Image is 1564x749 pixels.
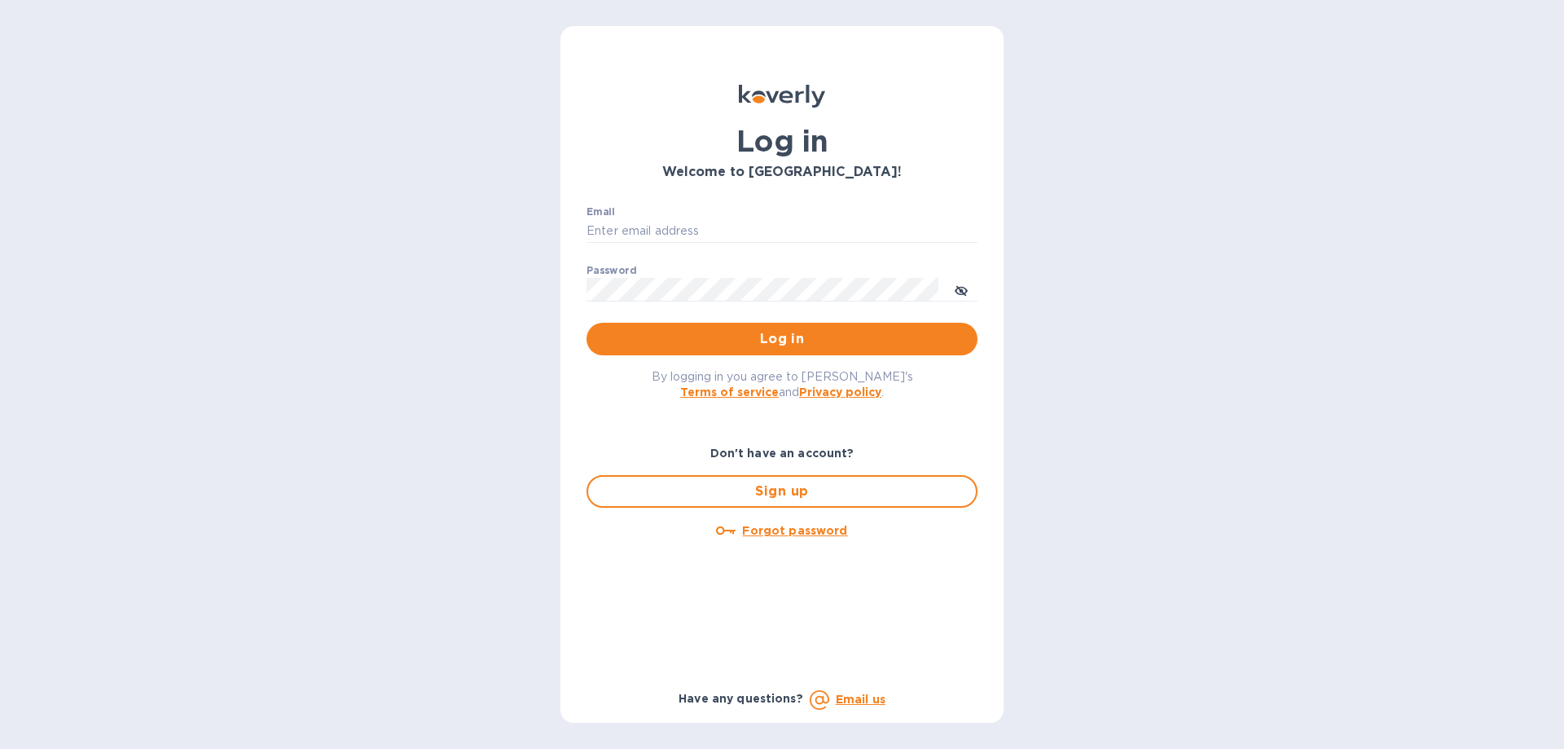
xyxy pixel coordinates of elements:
[586,207,615,217] label: Email
[836,693,885,706] a: Email us
[586,475,977,508] button: Sign up
[652,370,913,399] span: By logging in you agree to [PERSON_NAME]'s and .
[586,266,636,275] label: Password
[601,482,963,501] span: Sign up
[586,323,977,355] button: Log in
[799,386,881,399] a: Privacy policy
[739,85,825,108] img: Koverly
[586,165,977,180] h3: Welcome to [GEOGRAPHIC_DATA]!
[679,692,803,705] b: Have any questions?
[742,524,847,537] u: Forgot password
[586,124,977,158] h1: Log in
[586,219,977,244] input: Enter email address
[600,329,964,349] span: Log in
[710,447,854,460] b: Don't have an account?
[945,273,977,306] button: toggle password visibility
[680,386,779,399] a: Terms of service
